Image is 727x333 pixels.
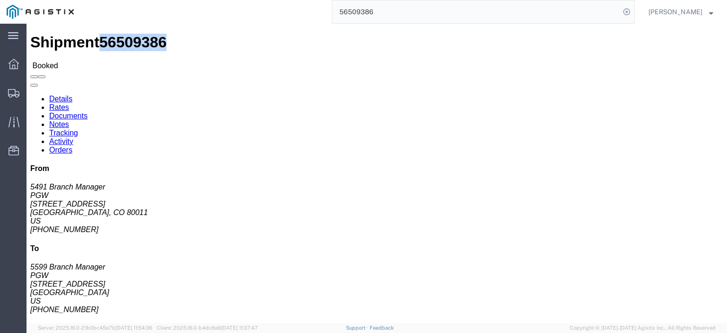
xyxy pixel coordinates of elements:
[157,325,258,331] span: Client: 2025.16.0-b4dc8a9
[648,6,714,18] button: [PERSON_NAME]
[115,325,152,331] span: [DATE] 11:54:36
[38,325,152,331] span: Server: 2025.16.0-21b0bc45e7b
[370,325,394,331] a: Feedback
[346,325,370,331] a: Support
[332,0,620,23] input: Search for shipment number, reference number
[7,5,74,19] img: logo
[648,7,702,17] span: Jesse Jordan
[27,24,727,323] iframe: FS Legacy Container
[570,324,716,332] span: Copyright © [DATE]-[DATE] Agistix Inc., All Rights Reserved
[221,325,258,331] span: [DATE] 11:37:47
